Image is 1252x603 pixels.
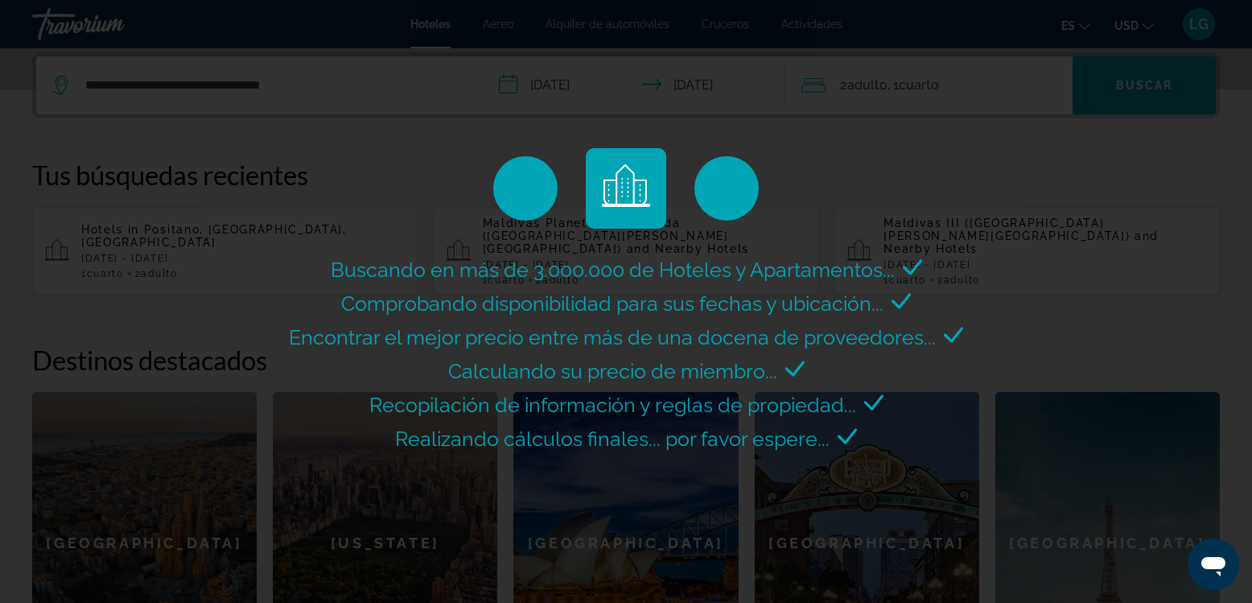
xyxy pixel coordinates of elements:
[395,427,830,451] span: Realizando cálculos finales... por favor espere...
[1188,539,1239,590] iframe: Botón para iniciar la ventana de mensajería
[331,258,895,282] span: Buscando en más de 3.000.000 de Hoteles y Apartamentos...
[448,359,777,383] span: Calculando su precio de miembro...
[369,393,856,417] span: Recopilación de información y reglas de propiedad...
[289,325,936,349] span: Encontrar el mejor precio entre más de una docena de proveedores...
[341,291,883,316] span: Comprobando disponibilidad para sus fechas y ubicación...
